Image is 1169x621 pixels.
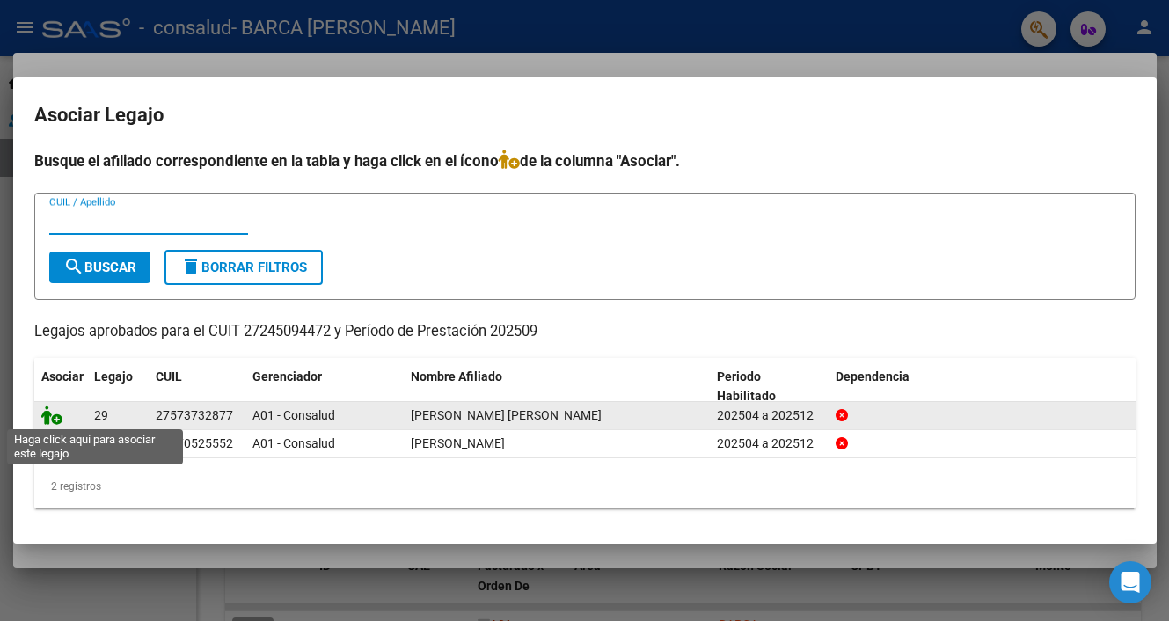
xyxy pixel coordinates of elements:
[252,436,335,450] span: A01 - Consalud
[94,436,108,450] span: 23
[34,321,1136,343] p: Legajos aprobados para el CUIT 27245094472 y Período de Prestación 202509
[149,358,245,416] datatable-header-cell: CUIL
[717,405,822,426] div: 202504 a 202512
[34,464,1136,508] div: 2 registros
[63,256,84,277] mat-icon: search
[252,369,322,384] span: Gerenciador
[836,369,910,384] span: Dependencia
[829,358,1136,416] datatable-header-cell: Dependencia
[404,358,711,416] datatable-header-cell: Nombre Afiliado
[252,408,335,422] span: A01 - Consalud
[710,358,829,416] datatable-header-cell: Periodo Habilitado
[94,369,133,384] span: Legajo
[156,405,233,426] div: 27573732877
[41,369,84,384] span: Asociar
[411,436,505,450] span: JANEVICH LUZ AILEN
[411,369,502,384] span: Nombre Afiliado
[34,99,1136,132] h2: Asociar Legajo
[1109,561,1151,603] div: Open Intercom Messenger
[63,259,136,275] span: Buscar
[49,252,150,283] button: Buscar
[34,150,1136,172] h4: Busque el afiliado correspondiente en la tabla y haga click en el ícono de la columna "Asociar".
[94,408,108,422] span: 29
[87,358,149,416] datatable-header-cell: Legajo
[411,408,602,422] span: RIOS BRIANNA ABIGAIL
[717,434,822,454] div: 202504 a 202512
[180,259,307,275] span: Borrar Filtros
[245,358,404,416] datatable-header-cell: Gerenciador
[717,369,776,404] span: Periodo Habilitado
[34,358,87,416] datatable-header-cell: Asociar
[180,256,201,277] mat-icon: delete
[156,369,182,384] span: CUIL
[164,250,323,285] button: Borrar Filtros
[156,434,233,454] div: 27570525552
